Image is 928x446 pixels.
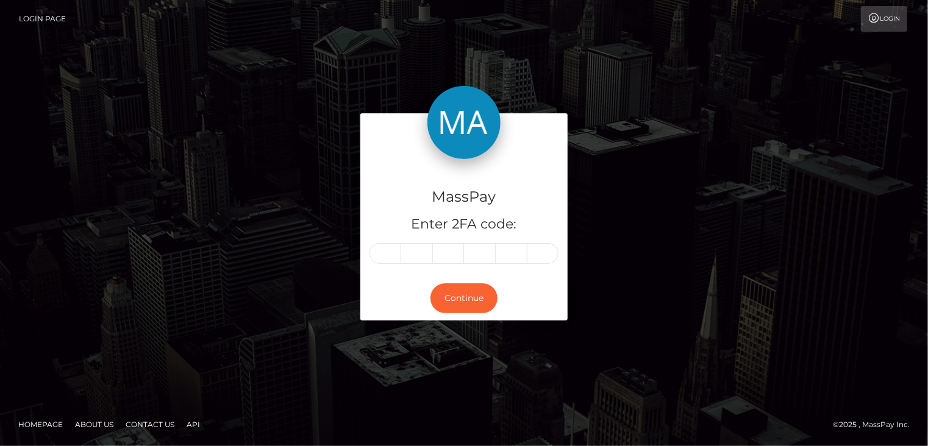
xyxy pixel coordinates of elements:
[369,186,559,208] h4: MassPay
[427,86,501,159] img: MassPay
[861,6,907,32] a: Login
[430,283,498,313] button: Continue
[70,415,118,434] a: About Us
[121,415,179,434] a: Contact Us
[182,415,205,434] a: API
[13,415,68,434] a: Homepage
[833,418,919,431] div: © 2025 , MassPay Inc.
[369,215,559,234] h5: Enter 2FA code:
[19,6,66,32] a: Login Page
